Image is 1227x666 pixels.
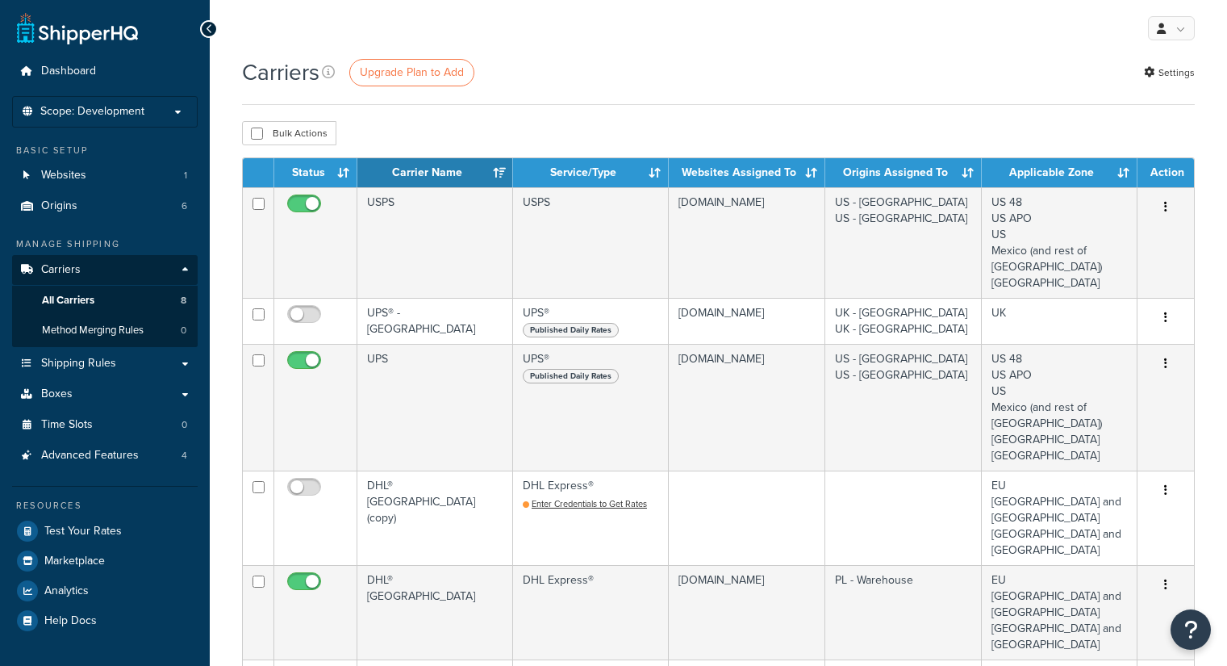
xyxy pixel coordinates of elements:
span: 6 [182,199,187,213]
th: Applicable Zone: activate to sort column ascending [982,158,1137,187]
td: USPS [357,187,513,298]
td: UPS® [513,344,669,471]
li: Time Slots [12,410,198,440]
span: Analytics [44,584,89,598]
li: Origins [12,191,198,221]
a: Marketplace [12,547,198,576]
div: Basic Setup [12,144,198,157]
td: EU [GEOGRAPHIC_DATA] and [GEOGRAPHIC_DATA] [GEOGRAPHIC_DATA] and [GEOGRAPHIC_DATA] [982,565,1137,660]
span: 0 [181,324,186,337]
td: [DOMAIN_NAME] [669,344,825,471]
th: Carrier Name: activate to sort column ascending [357,158,513,187]
span: Test Your Rates [44,525,122,538]
a: Upgrade Plan to Add [349,59,474,86]
td: UK - [GEOGRAPHIC_DATA] UK - [GEOGRAPHIC_DATA] [825,298,982,344]
th: Action [1137,158,1194,187]
a: All Carriers 8 [12,286,198,316]
span: Published Daily Rates [523,369,619,383]
a: Method Merging Rules 0 [12,316,198,346]
div: Manage Shipping [12,237,198,251]
span: Enter Credentials to Get Rates [532,497,647,510]
td: [DOMAIN_NAME] [669,565,825,660]
a: Dashboard [12,57,198,86]
div: Resources [12,499,198,513]
span: 1 [184,169,187,182]
span: Websites [41,169,86,182]
li: Method Merging Rules [12,316,198,346]
button: Open Resource Center [1171,609,1211,650]
a: Advanced Features 4 [12,441,198,471]
a: Boxes [12,379,198,409]
th: Websites Assigned To: activate to sort column ascending [669,158,825,187]
span: Time Slots [41,418,93,432]
a: Settings [1144,61,1195,84]
a: Websites 1 [12,161,198,191]
td: DHL Express® [513,565,669,660]
span: 0 [182,418,187,432]
th: Service/Type: activate to sort column ascending [513,158,669,187]
span: Boxes [41,387,73,401]
td: UPS® - [GEOGRAPHIC_DATA] [357,298,513,344]
li: Carriers [12,255,198,347]
td: PL - Warehouse [825,565,982,660]
td: US - [GEOGRAPHIC_DATA] US - [GEOGRAPHIC_DATA] [825,344,982,471]
span: Carriers [41,263,81,277]
span: Dashboard [41,65,96,78]
span: Method Merging Rules [42,324,144,337]
td: UK [982,298,1137,344]
button: Bulk Actions [242,121,336,145]
td: USPS [513,187,669,298]
span: Upgrade Plan to Add [360,64,464,81]
h1: Carriers [242,57,319,88]
td: [DOMAIN_NAME] [669,298,825,344]
span: Published Daily Rates [523,323,619,337]
td: [DOMAIN_NAME] [669,187,825,298]
td: US 48 US APO US Mexico (and rest of [GEOGRAPHIC_DATA]) [GEOGRAPHIC_DATA] [982,187,1137,298]
span: 8 [181,294,186,308]
span: Origins [41,199,77,213]
span: Marketplace [44,555,105,568]
a: Origins 6 [12,191,198,221]
li: All Carriers [12,286,198,316]
td: DHL Express® [513,471,669,565]
a: Enter Credentials to Get Rates [523,497,647,510]
th: Origins Assigned To: activate to sort column ascending [825,158,982,187]
th: Status: activate to sort column ascending [274,158,357,187]
a: Shipping Rules [12,349,198,379]
td: DHL® [GEOGRAPHIC_DATA] [357,565,513,660]
td: DHL® [GEOGRAPHIC_DATA] (copy) [357,471,513,565]
td: EU [GEOGRAPHIC_DATA] and [GEOGRAPHIC_DATA] [GEOGRAPHIC_DATA] and [GEOGRAPHIC_DATA] [982,471,1137,565]
td: UPS® [513,298,669,344]
li: Websites [12,161,198,191]
li: Advanced Features [12,441,198,471]
td: UPS [357,344,513,471]
a: Analytics [12,576,198,605]
span: Help Docs [44,614,97,628]
span: 4 [182,449,187,463]
a: Carriers [12,255,198,285]
span: All Carriers [42,294,94,308]
a: Help Docs [12,606,198,635]
span: Shipping Rules [41,357,116,371]
a: Test Your Rates [12,517,198,546]
span: Scope: Development [40,105,144,119]
td: US 48 US APO US Mexico (and rest of [GEOGRAPHIC_DATA]) [GEOGRAPHIC_DATA] [GEOGRAPHIC_DATA] [982,344,1137,471]
td: US - [GEOGRAPHIC_DATA] US - [GEOGRAPHIC_DATA] [825,187,982,298]
span: Advanced Features [41,449,139,463]
a: Time Slots 0 [12,410,198,440]
a: ShipperHQ Home [17,12,138,44]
